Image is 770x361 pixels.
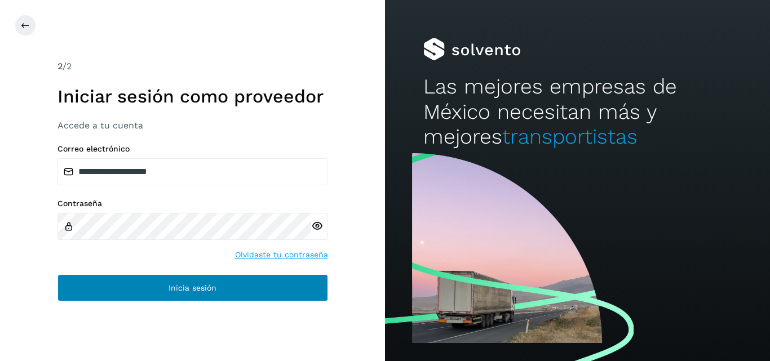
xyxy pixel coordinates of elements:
span: 2 [57,61,63,72]
span: transportistas [502,124,638,149]
div: /2 [57,60,328,73]
h1: Iniciar sesión como proveedor [57,86,328,107]
h3: Accede a tu cuenta [57,120,328,131]
label: Contraseña [57,199,328,208]
span: Inicia sesión [169,284,216,292]
button: Inicia sesión [57,274,328,301]
label: Correo electrónico [57,144,328,154]
h2: Las mejores empresas de México necesitan más y mejores [423,74,731,149]
a: Olvidaste tu contraseña [235,249,328,261]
